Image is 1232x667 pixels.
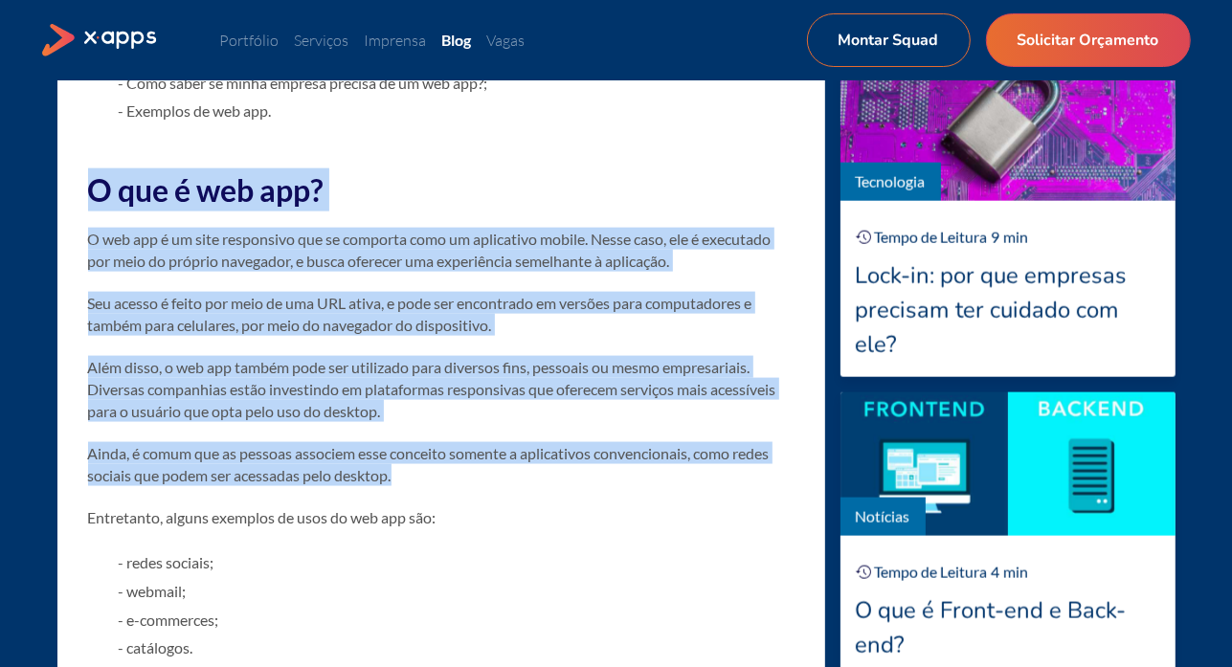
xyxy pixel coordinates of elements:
div: 9 [992,226,1000,249]
a: Serviços [295,31,349,50]
li: - Como saber se minha empresa precisa de um web app?; [119,69,795,98]
a: Solicitar Orçamento [986,13,1191,67]
a: Montar Squad [807,13,971,67]
li: - redes sociais; [119,548,795,577]
li: - Exemplos de web app. [119,97,795,125]
div: min [1004,226,1029,249]
li: - catálogos. [119,634,795,662]
a: Notícias [856,507,910,525]
p: Entretanto, alguns exemplos de usos do web app são: [88,506,795,528]
a: Imprensa [365,31,427,50]
li: - e-commerces; [119,606,795,634]
div: O que é Front-end e Back-end? [856,593,1160,662]
li: - webmail; [119,577,795,606]
div: Tempo de Leitura [875,226,988,249]
a: Portfólio [220,31,280,50]
div: min [1004,561,1029,584]
a: Vagas [487,31,526,50]
p: Seu acesso é feito por meio de uma URL ativa, e pode ser encontrado em versões para computadores ... [88,292,795,336]
div: Lock-in: por que empresas precisam ter cuidado com ele? [856,258,1160,362]
p: O web app é um site responsivo que se comporta como um aplicativo mobile. Nesse caso, ele é execu... [88,228,795,272]
div: Tempo de Leitura [875,561,988,584]
div: 4 [992,561,1000,584]
p: Ainda, é comum que as pessoas associem esse conceito somente a aplicativos convencionais, como re... [88,442,795,486]
a: Tempo de Leitura9minLock-in: por que empresas precisam ter cuidado com ele? [840,201,1176,377]
p: Além disso, o web app também pode ser utilizado para diversos fins, pessoais ou mesmo empresariai... [88,356,795,423]
h2: O que é web app? [88,168,795,211]
a: Tecnologia [856,172,926,190]
a: Blog [442,31,472,49]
